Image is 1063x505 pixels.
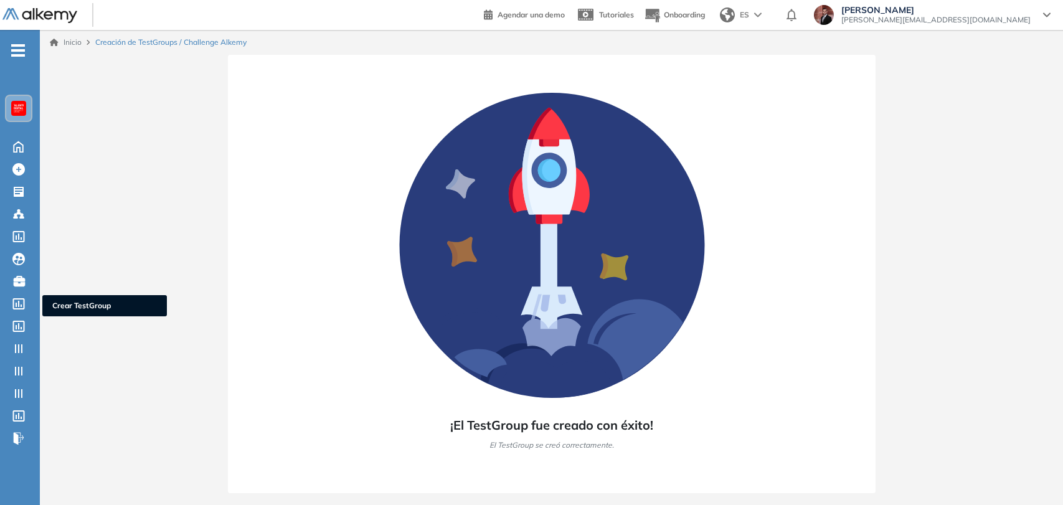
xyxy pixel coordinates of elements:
i: - [11,49,25,52]
span: Crear TestGroup [52,300,157,311]
span: El TestGroup se creó correctamente. [489,440,614,451]
img: Logo [2,8,77,24]
span: Tutoriales [599,10,634,19]
span: [PERSON_NAME][EMAIL_ADDRESS][DOMAIN_NAME] [841,15,1031,25]
span: [PERSON_NAME] [841,5,1031,15]
button: Onboarding [644,2,705,29]
span: Creación de TestGroups / Challenge Alkemy [95,37,247,48]
a: Inicio [50,37,82,48]
iframe: Chat Widget [839,361,1063,505]
a: Agendar una demo [484,6,565,21]
img: arrow [754,12,762,17]
div: Widget de chat [839,361,1063,505]
img: https://assets.alkemy.org/workspaces/620/d203e0be-08f6-444b-9eae-a92d815a506f.png [14,103,24,113]
span: ES [740,9,749,21]
span: Onboarding [664,10,705,19]
span: ¡El TestGroup fue creado con éxito! [450,416,653,435]
img: world [720,7,735,22]
span: Agendar una demo [498,10,565,19]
